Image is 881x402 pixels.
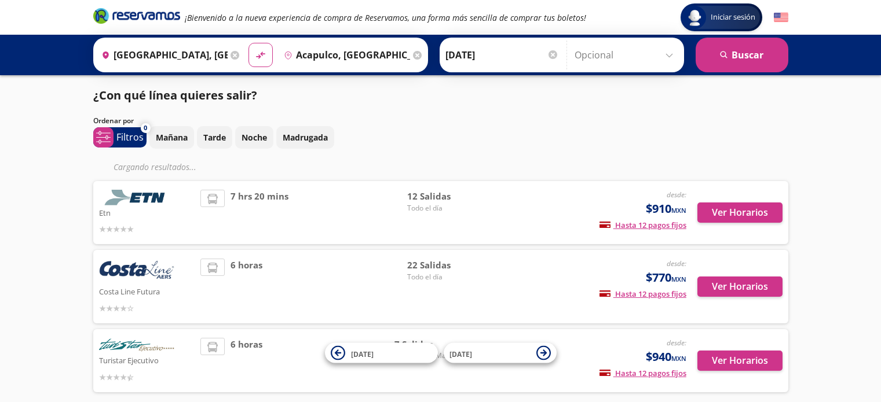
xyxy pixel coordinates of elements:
[231,259,262,315] span: 6 horas
[646,348,686,366] span: $940
[99,190,174,205] img: Etn
[197,126,232,149] button: Tarde
[697,276,783,297] button: Ver Horarios
[97,40,228,69] input: Buscar Origen
[185,12,586,23] em: ¡Bienvenido a la nueva experiencia de compra de Reservamos, una forma más sencilla de comprar tus...
[114,161,196,172] em: Cargando resultados ...
[774,10,788,25] button: English
[407,203,488,213] span: Todo el día
[646,200,686,217] span: $910
[671,206,686,215] small: MXN
[667,338,686,348] em: desde:
[203,131,226,143] p: Tarde
[671,275,686,283] small: MXN
[116,130,144,144] p: Filtros
[351,349,374,359] span: [DATE]
[99,338,174,353] img: Turistar Ejecutivo
[449,349,472,359] span: [DATE]
[646,269,686,286] span: $770
[99,205,195,219] p: Etn
[667,259,686,268] em: desde:
[149,126,194,149] button: Mañana
[231,338,262,383] span: 6 horas
[696,38,788,72] button: Buscar
[407,259,488,272] span: 22 Salidas
[599,289,686,299] span: Hasta 12 pagos fijos
[93,7,180,28] a: Brand Logo
[144,123,147,133] span: 0
[242,131,267,143] p: Noche
[671,354,686,363] small: MXN
[394,338,488,351] span: 7 Salidas
[445,40,559,69] input: Elegir Fecha
[93,7,180,24] i: Brand Logo
[325,343,438,363] button: [DATE]
[706,12,760,23] span: Iniciar sesión
[99,353,195,367] p: Turistar Ejecutivo
[156,131,188,143] p: Mañana
[444,343,557,363] button: [DATE]
[235,126,273,149] button: Noche
[575,40,678,69] input: Opcional
[697,351,783,371] button: Ver Horarios
[276,126,334,149] button: Madrugada
[279,40,410,69] input: Buscar Destino
[599,220,686,230] span: Hasta 12 pagos fijos
[93,87,257,104] p: ¿Con qué línea quieres salir?
[599,368,686,378] span: Hasta 12 pagos fijos
[231,190,288,235] span: 7 hrs 20 mins
[697,202,783,223] button: Ver Horarios
[667,190,686,200] em: desde:
[93,127,147,147] button: 0Filtros
[99,259,174,284] img: Costa Line Futura
[99,284,195,298] p: Costa Line Futura
[407,190,488,203] span: 12 Salidas
[283,131,328,143] p: Madrugada
[407,272,488,282] span: Todo el día
[93,116,134,126] p: Ordenar por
